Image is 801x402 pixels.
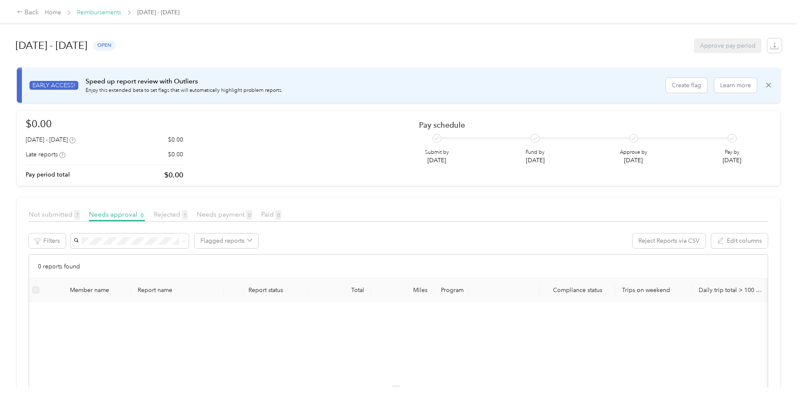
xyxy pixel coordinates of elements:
[315,287,364,294] div: Total
[85,76,283,87] p: Speed up report review with Outliers
[195,233,258,248] button: Flagged reports
[45,9,61,16] a: Home
[620,149,647,156] p: Approve by
[139,210,145,220] span: 0
[723,156,741,165] p: [DATE]
[622,287,685,294] p: Trips on weekend
[182,210,188,220] span: 1
[699,287,762,294] p: Daily trip total > 100 miles
[526,156,545,165] p: [DATE]
[77,9,121,16] a: Reimbursements
[168,150,183,159] p: $0.00
[29,210,80,218] span: Not submitted
[26,170,70,179] p: Pay period total
[29,233,66,248] button: Filters
[89,210,145,218] span: Needs approval
[74,210,80,220] span: 7
[29,81,78,90] span: EARLY ACCESS!
[17,8,39,18] div: Back
[620,156,647,165] p: [DATE]
[164,170,183,180] p: $0.00
[168,135,183,144] p: $0.00
[230,287,301,294] span: Report status
[197,210,252,218] span: Needs payment
[131,279,224,302] th: Report name
[26,135,75,144] div: [DATE] - [DATE]
[425,156,449,165] p: [DATE]
[633,233,705,248] button: Reject Reports via CSV
[275,210,281,220] span: 0
[425,149,449,156] p: Submit by
[723,149,741,156] p: Pay by
[666,78,707,93] button: Create flag
[85,87,283,94] p: Enjoy this extended beta to set flags that will automatically highlight problem reports.
[43,279,131,302] th: Member name
[93,40,116,50] span: open
[26,150,65,159] div: Late reports
[246,210,252,220] span: 0
[419,121,756,129] h2: Pay schedule
[546,287,609,294] span: Compliance status
[137,8,179,17] span: [DATE] - [DATE]
[154,210,188,218] span: Rejected
[526,149,545,156] p: Fund by
[711,233,768,248] button: Edit columns
[26,116,183,131] h1: $0.00
[378,287,427,294] div: Miles
[261,210,281,218] span: Paid
[16,35,87,56] h1: [DATE] - [DATE]
[70,287,124,294] div: Member name
[434,279,539,302] th: Program
[29,255,768,279] div: 0 reports found
[714,78,757,93] button: Learn more
[754,355,801,402] iframe: Everlance-gr Chat Button Frame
